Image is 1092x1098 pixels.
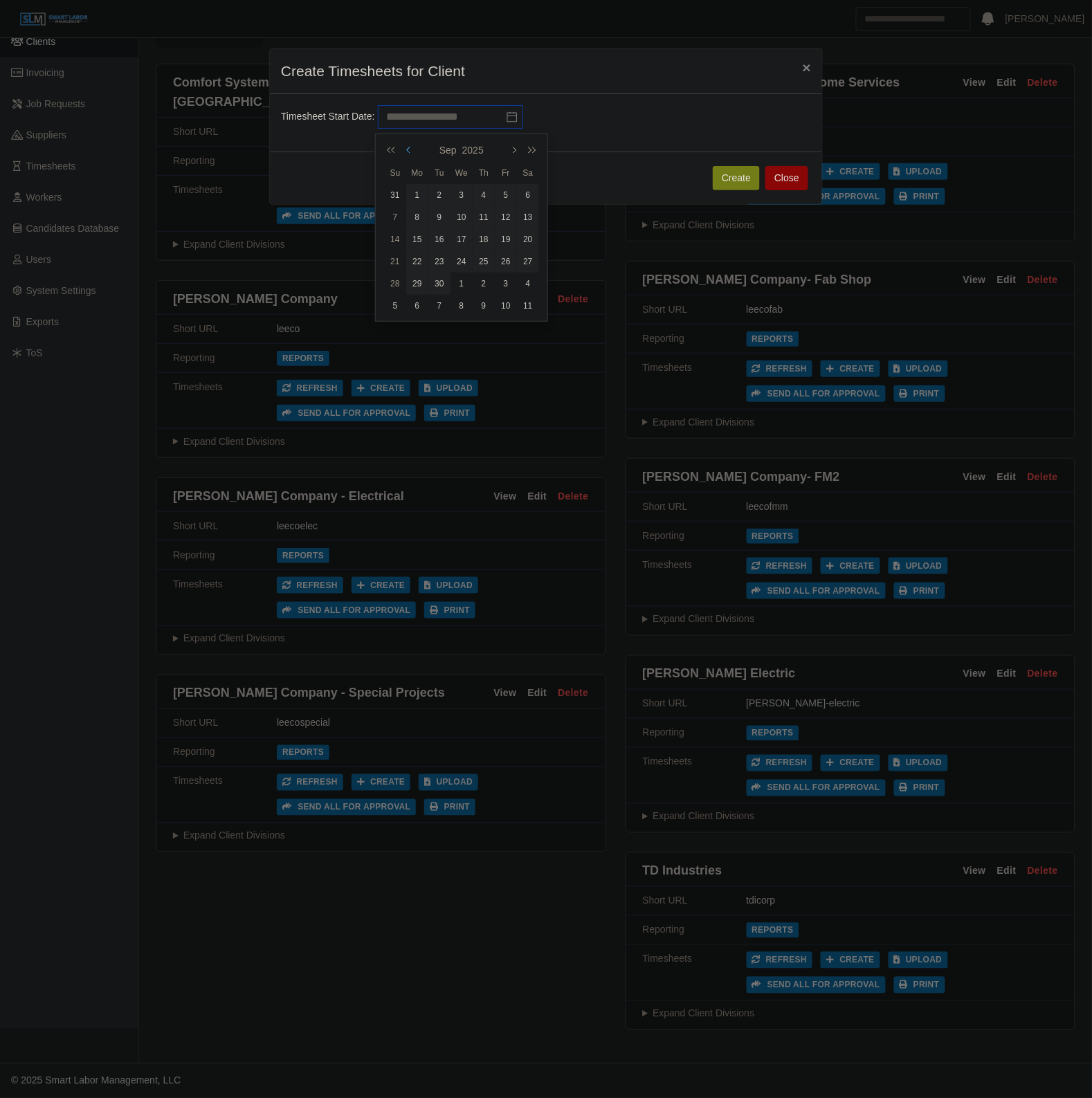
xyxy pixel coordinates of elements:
div: 19 [495,233,517,246]
label: Timesheet Start Date: [281,109,375,124]
div: 6 [406,300,428,312]
div: 11 [517,300,539,312]
td: 2025-09-21 [384,250,406,273]
td: 2025-09-30 [428,273,451,295]
td: 2025-09-16 [428,228,451,250]
div: 11 [473,211,495,223]
div: 7 [428,300,451,312]
th: Su [384,162,406,184]
th: Th [473,162,495,184]
button: Sep [437,138,459,162]
button: Close [765,166,808,190]
div: 20 [517,233,539,246]
div: 27 [517,255,539,268]
td: 2025-10-07 [428,295,451,317]
th: Fr [495,162,517,184]
div: 17 [451,233,473,246]
td: 2025-09-17 [451,228,473,250]
div: 31 [384,189,406,201]
td: 2025-09-19 [495,228,517,250]
div: 6 [517,189,539,201]
td: 2025-09-22 [406,250,428,273]
td: 2025-10-08 [451,295,473,317]
div: 10 [495,300,517,312]
div: 7 [384,211,406,223]
div: 12 [495,211,517,223]
div: 28 [384,277,406,290]
td: 2025-10-11 [517,295,539,317]
td: 2025-09-03 [451,184,473,206]
div: 4 [473,189,495,201]
div: 8 [451,300,473,312]
td: 2025-09-07 [384,206,406,228]
button: Close [792,49,822,86]
div: 18 [473,233,495,246]
td: 2025-08-31 [384,184,406,206]
td: 2025-10-06 [406,295,428,317]
td: 2025-09-18 [473,228,495,250]
div: 5 [495,189,517,201]
div: 16 [428,233,451,246]
td: 2025-10-04 [517,273,539,295]
div: 14 [384,233,406,246]
div: 9 [473,300,495,312]
div: 8 [406,211,428,223]
div: 24 [451,255,473,268]
td: 2025-09-27 [517,250,539,273]
div: 1 [451,277,473,290]
td: 2025-09-28 [384,273,406,295]
td: 2025-10-01 [451,273,473,295]
td: 2025-09-02 [428,184,451,206]
div: 3 [495,277,517,290]
td: 2025-09-01 [406,184,428,206]
td: 2025-09-09 [428,206,451,228]
td: 2025-09-04 [473,184,495,206]
td: 2025-09-15 [406,228,428,250]
td: 2025-09-05 [495,184,517,206]
td: 2025-09-14 [384,228,406,250]
div: 22 [406,255,428,268]
td: 2025-09-13 [517,206,539,228]
th: Tu [428,162,451,184]
div: 13 [517,211,539,223]
div: 23 [428,255,451,268]
td: 2025-10-05 [384,295,406,317]
div: 25 [473,255,495,268]
td: 2025-09-23 [428,250,451,273]
td: 2025-09-20 [517,228,539,250]
div: 26 [495,255,517,268]
td: 2025-09-08 [406,206,428,228]
td: 2025-09-10 [451,206,473,228]
th: We [451,162,473,184]
td: 2025-09-06 [517,184,539,206]
td: 2025-10-10 [495,295,517,317]
th: Mo [406,162,428,184]
th: Sa [517,162,539,184]
div: 29 [406,277,428,290]
td: 2025-10-03 [495,273,517,295]
td: 2025-09-11 [473,206,495,228]
div: 1 [406,189,428,201]
div: 15 [406,233,428,246]
div: 4 [517,277,539,290]
button: 2025 [459,138,486,162]
td: 2025-10-02 [473,273,495,295]
div: 5 [384,300,406,312]
div: 2 [473,277,495,290]
td: 2025-10-09 [473,295,495,317]
div: 2 [428,189,451,201]
h4: Create Timesheets for Client [281,60,465,82]
td: 2025-09-26 [495,250,517,273]
div: 10 [451,211,473,223]
td: 2025-09-12 [495,206,517,228]
td: 2025-09-25 [473,250,495,273]
div: 9 [428,211,451,223]
span: × [803,60,811,75]
div: 30 [428,277,451,290]
td: 2025-09-24 [451,250,473,273]
div: 21 [384,255,406,268]
td: 2025-09-29 [406,273,428,295]
button: Create [713,166,760,190]
div: 3 [451,189,473,201]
